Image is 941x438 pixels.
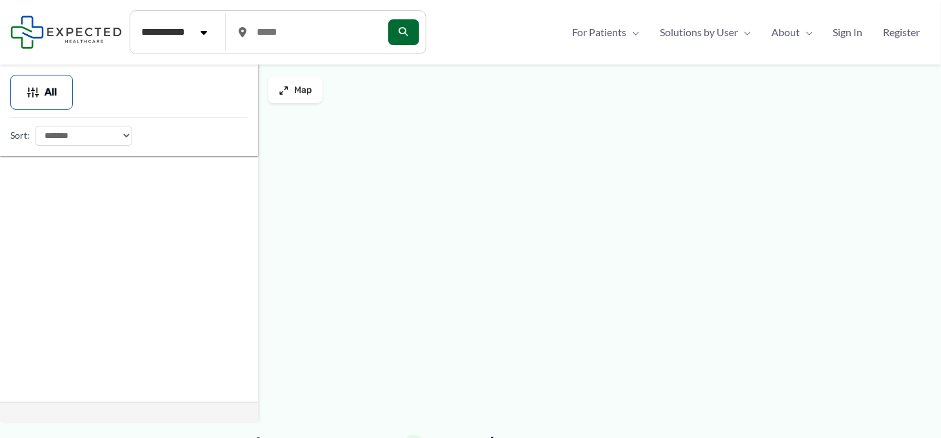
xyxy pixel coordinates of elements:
[800,23,813,42] span: Menu Toggle
[738,23,751,42] span: Menu Toggle
[10,15,122,48] img: Expected Healthcare Logo - side, dark font, small
[10,75,73,110] button: All
[279,85,289,95] img: Maximize
[884,23,920,42] span: Register
[873,23,931,42] a: Register
[823,23,873,42] a: Sign In
[268,77,322,103] button: Map
[649,23,761,42] a: Solutions by UserMenu Toggle
[294,85,312,96] span: Map
[771,23,800,42] span: About
[10,127,30,144] label: Sort:
[761,23,823,42] a: AboutMenu Toggle
[26,86,39,99] img: Filter
[45,88,57,97] span: All
[626,23,639,42] span: Menu Toggle
[660,23,738,42] span: Solutions by User
[562,23,649,42] a: For PatientsMenu Toggle
[833,23,863,42] span: Sign In
[572,23,626,42] span: For Patients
